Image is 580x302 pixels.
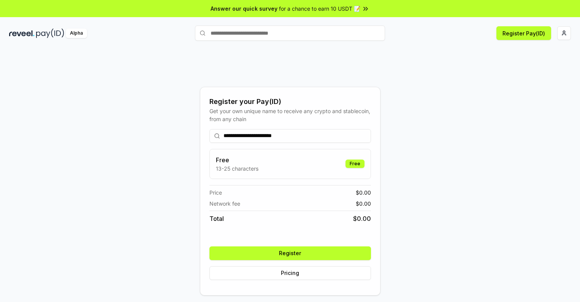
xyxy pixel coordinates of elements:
[279,5,360,13] span: for a chance to earn 10 USDT 📝
[209,214,224,223] span: Total
[36,29,64,38] img: pay_id
[356,189,371,197] span: $ 0.00
[9,29,35,38] img: reveel_dark
[353,214,371,223] span: $ 0.00
[66,29,87,38] div: Alpha
[209,107,371,123] div: Get your own unique name to receive any crypto and stablecoin, from any chain
[209,200,240,208] span: Network fee
[209,266,371,280] button: Pricing
[216,155,258,165] h3: Free
[356,200,371,208] span: $ 0.00
[211,5,277,13] span: Answer our quick survey
[209,96,371,107] div: Register your Pay(ID)
[345,160,364,168] div: Free
[496,26,551,40] button: Register Pay(ID)
[209,189,222,197] span: Price
[209,246,371,260] button: Register
[216,165,258,173] p: 13-25 characters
